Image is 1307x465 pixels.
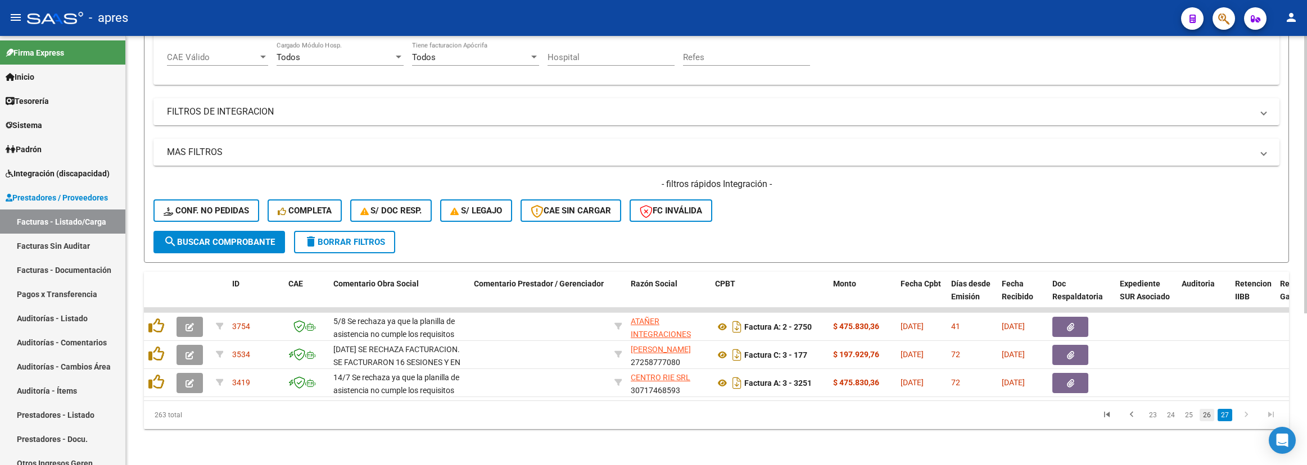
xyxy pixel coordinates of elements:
[901,350,924,359] span: [DATE]
[1218,409,1232,421] a: 27
[1231,272,1276,321] datatable-header-cell: Retencion IIBB
[304,235,318,248] mat-icon: delete
[164,237,275,247] span: Buscar Comprobante
[896,272,947,321] datatable-header-cell: Fecha Cpbt
[626,272,711,321] datatable-header-cell: Razón Social
[901,279,941,288] span: Fecha Cpbt
[1182,279,1215,288] span: Auditoria
[164,206,249,216] span: Conf. no pedidas
[631,279,677,288] span: Razón Social
[1198,405,1216,425] li: page 26
[304,237,385,247] span: Borrar Filtros
[6,192,108,204] span: Prestadores / Proveedores
[6,71,34,83] span: Inicio
[730,374,744,392] i: Descargar documento
[1121,409,1142,421] a: go to previous page
[164,235,177,248] mat-icon: search
[744,350,807,359] strong: Factura C: 3 - 177
[412,52,436,62] span: Todos
[833,279,856,288] span: Monto
[730,346,744,364] i: Descargar documento
[1052,279,1103,301] span: Doc Respaldatoria
[631,373,690,382] span: CENTRO RIE SRL
[1096,409,1118,421] a: go to first page
[951,279,991,301] span: Días desde Emisión
[1285,11,1298,24] mat-icon: person
[744,379,812,388] strong: Factura A: 3 - 3251
[1048,272,1115,321] datatable-header-cell: Doc Respaldatoria
[474,279,604,288] span: Comentario Prestador / Gerenciador
[232,350,250,359] span: 3534
[1180,405,1198,425] li: page 25
[833,350,879,359] strong: $ 197.929,76
[1162,405,1180,425] li: page 24
[531,206,611,216] span: CAE SIN CARGAR
[1146,409,1160,421] a: 23
[228,272,284,321] datatable-header-cell: ID
[1236,409,1257,421] a: go to next page
[333,279,419,288] span: Comentario Obra Social
[144,401,371,429] div: 263 total
[1260,409,1282,421] a: go to last page
[640,206,702,216] span: FC Inválida
[631,371,706,395] div: 30717468593
[630,199,712,222] button: FC Inválida
[901,378,924,387] span: [DATE]
[521,199,621,222] button: CAE SIN CARGAR
[1164,409,1178,421] a: 24
[1235,279,1272,301] span: Retencion IIBB
[450,206,502,216] span: S/ legajo
[232,279,239,288] span: ID
[360,206,422,216] span: S/ Doc Resp.
[167,52,258,62] span: CAE Válido
[947,272,997,321] datatable-header-cell: Días desde Emisión
[153,231,285,253] button: Buscar Comprobante
[167,106,1252,118] mat-panel-title: FILTROS DE INTEGRACION
[153,98,1279,125] mat-expansion-panel-header: FILTROS DE INTEGRACION
[833,322,879,331] strong: $ 475.830,36
[294,231,395,253] button: Borrar Filtros
[153,178,1279,190] h4: - filtros rápidos Integración -
[268,199,342,222] button: Completa
[744,322,812,331] strong: Factura A: 2 - 2750
[1002,322,1025,331] span: [DATE]
[278,206,332,216] span: Completa
[711,272,829,321] datatable-header-cell: CPBT
[951,378,960,387] span: 72
[6,119,42,131] span: Sistema
[1216,405,1234,425] li: page 27
[232,322,250,331] span: 3754
[631,343,706,367] div: 27258777080
[951,322,960,331] span: 41
[6,95,49,107] span: Tesorería
[288,279,303,288] span: CAE
[6,47,64,59] span: Firma Express
[167,146,1252,158] mat-panel-title: MAS FILTROS
[1200,409,1214,421] a: 26
[1120,279,1170,301] span: Expediente SUR Asociado
[1002,350,1025,359] span: [DATE]
[631,345,691,354] span: [PERSON_NAME]
[1182,409,1196,421] a: 25
[1115,272,1177,321] datatable-header-cell: Expediente SUR Asociado
[6,143,42,156] span: Padrón
[1177,272,1231,321] datatable-header-cell: Auditoria
[350,199,432,222] button: S/ Doc Resp.
[1144,405,1162,425] li: page 23
[469,272,610,321] datatable-header-cell: Comentario Prestador / Gerenciador
[232,378,250,387] span: 3419
[997,272,1048,321] datatable-header-cell: Fecha Recibido
[730,318,744,336] i: Descargar documento
[89,6,128,30] span: - apres
[440,199,512,222] button: S/ legajo
[1002,378,1025,387] span: [DATE]
[329,272,469,321] datatable-header-cell: Comentario Obra Social
[6,167,110,180] span: Integración (discapacidad)
[631,317,691,352] span: ATAÑER INTEGRACIONES S.R.L
[9,11,22,24] mat-icon: menu
[277,52,300,62] span: Todos
[715,279,735,288] span: CPBT
[631,315,706,339] div: 30716229978
[833,378,879,387] strong: $ 475.830,36
[829,272,896,321] datatable-header-cell: Monto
